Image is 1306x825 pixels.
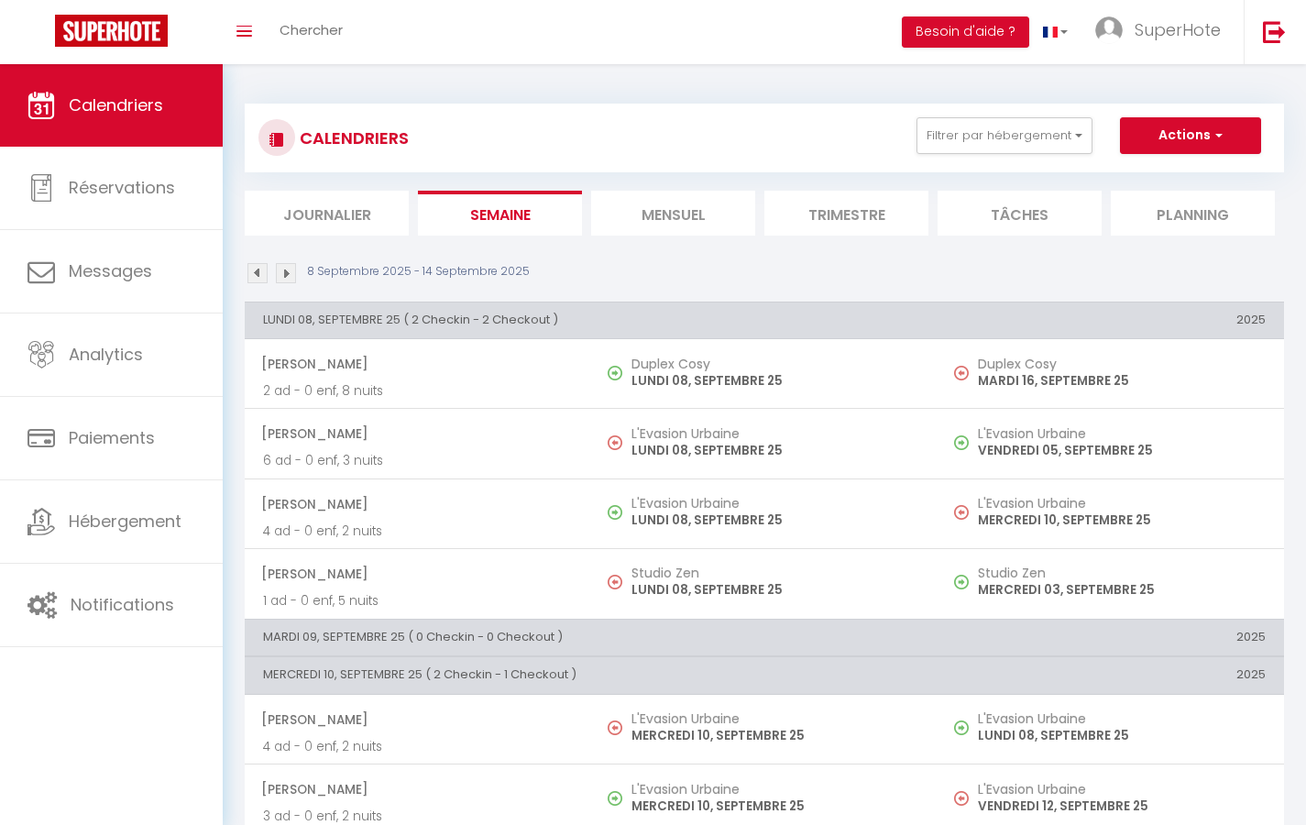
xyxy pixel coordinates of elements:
p: 4 ad - 0 enf, 2 nuits [263,522,573,541]
th: MARDI 09, SEPTEMBRE 25 ( 0 Checkin - 0 Checkout ) [245,619,938,655]
img: NO IMAGE [608,435,622,450]
img: NO IMAGE [954,435,969,450]
img: NO IMAGE [608,720,622,735]
span: [PERSON_NAME] [261,487,573,522]
li: Trimestre [764,191,928,236]
th: MERCREDI 10, SEPTEMBRE 25 ( 2 Checkin - 1 Checkout ) [245,657,938,694]
li: Journalier [245,191,409,236]
p: VENDREDI 12, SEPTEMBRE 25 [978,797,1266,816]
p: LUNDI 08, SEPTEMBRE 25 [631,580,919,599]
span: Calendriers [69,93,163,116]
span: Réservations [69,176,175,199]
p: MERCREDI 03, SEPTEMBRE 25 [978,580,1266,599]
span: Chercher [280,20,343,39]
span: [PERSON_NAME] [261,346,573,381]
h5: Duplex Cosy [631,357,919,371]
span: Hébergement [69,510,181,533]
span: Messages [69,259,152,282]
img: NO IMAGE [954,505,969,520]
th: 2025 [938,657,1284,694]
button: Filtrer par hébergement [916,117,1092,154]
p: LUNDI 08, SEPTEMBRE 25 [631,371,919,390]
h5: L'Evasion Urbaine [978,782,1266,797]
p: 6 ad - 0 enf, 3 nuits [263,451,573,470]
p: MARDI 16, SEPTEMBRE 25 [978,371,1266,390]
img: logout [1263,20,1286,43]
h5: Studio Zen [631,566,919,580]
li: Semaine [418,191,582,236]
p: MERCREDI 10, SEPTEMBRE 25 [631,726,919,745]
p: 8 Septembre 2025 - 14 Septembre 2025 [307,263,530,280]
p: 2 ad - 0 enf, 8 nuits [263,381,573,401]
h5: L'Evasion Urbaine [978,426,1266,441]
img: NO IMAGE [954,366,969,380]
h5: Duplex Cosy [978,357,1266,371]
h5: L'Evasion Urbaine [631,782,919,797]
h5: L'Evasion Urbaine [631,711,919,726]
p: LUNDI 08, SEPTEMBRE 25 [978,726,1266,745]
img: NO IMAGE [954,575,969,589]
button: Actions [1120,117,1261,154]
span: [PERSON_NAME] [261,772,573,807]
p: LUNDI 08, SEPTEMBRE 25 [631,511,919,530]
h5: L'Evasion Urbaine [631,426,919,441]
li: Mensuel [591,191,755,236]
h5: Studio Zen [978,566,1266,580]
img: NO IMAGE [608,575,622,589]
span: [PERSON_NAME] [261,416,573,451]
th: 2025 [938,619,1284,655]
button: Besoin d'aide ? [902,16,1029,48]
img: Super Booking [55,15,168,47]
button: Ouvrir le widget de chat LiveChat [15,7,70,62]
p: 4 ad - 0 enf, 2 nuits [263,737,573,756]
th: 2025 [938,302,1284,338]
h5: L'Evasion Urbaine [631,496,919,511]
p: VENDREDI 05, SEPTEMBRE 25 [978,441,1266,460]
p: LUNDI 08, SEPTEMBRE 25 [631,441,919,460]
span: Notifications [71,593,174,616]
span: SuperHote [1135,18,1221,41]
span: [PERSON_NAME] [261,702,573,737]
li: Tâches [938,191,1102,236]
h3: CALENDRIERS [295,117,409,159]
p: 1 ad - 0 enf, 5 nuits [263,591,573,610]
h5: L'Evasion Urbaine [978,496,1266,511]
span: [PERSON_NAME] [261,556,573,591]
li: Planning [1111,191,1275,236]
p: MERCREDI 10, SEPTEMBRE 25 [631,797,919,816]
img: NO IMAGE [954,720,969,735]
span: Analytics [69,343,143,366]
h5: L'Evasion Urbaine [978,711,1266,726]
img: NO IMAGE [954,791,969,806]
img: ... [1095,16,1123,44]
th: LUNDI 08, SEPTEMBRE 25 ( 2 Checkin - 2 Checkout ) [245,302,938,338]
p: MERCREDI 10, SEPTEMBRE 25 [978,511,1266,530]
span: Paiements [69,426,155,449]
